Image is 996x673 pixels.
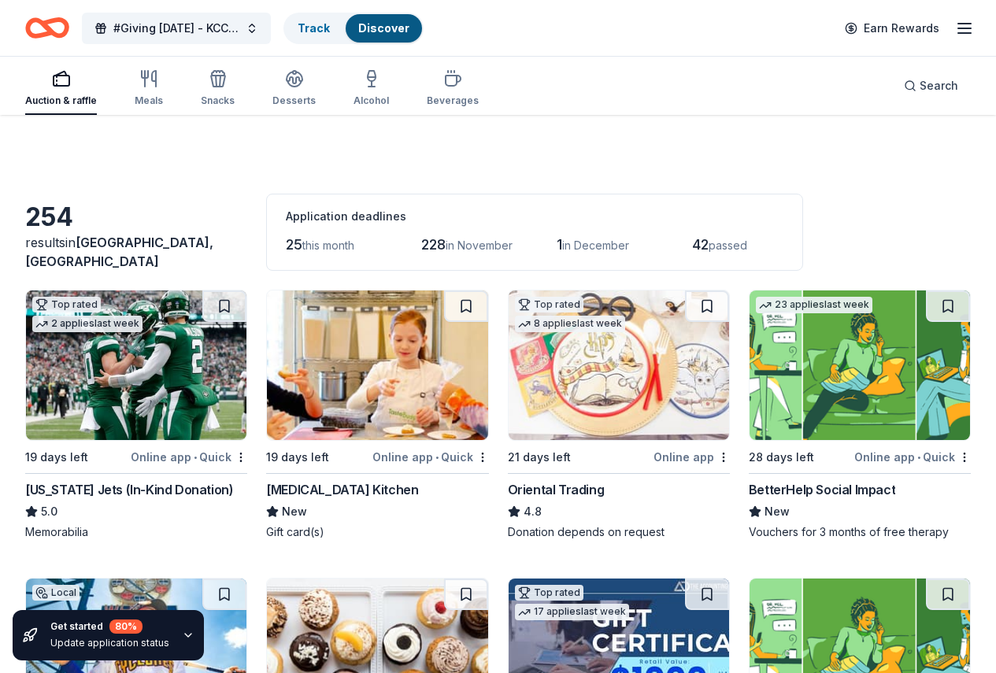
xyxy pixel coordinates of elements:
[854,447,971,467] div: Online app Quick
[709,239,747,252] span: passed
[25,290,247,540] a: Image for New York Jets (In-Kind Donation)Top rated2 applieslast week19 days leftOnline app•Quick...
[135,94,163,107] div: Meals
[354,94,389,107] div: Alcohol
[298,21,330,35] a: Track
[286,236,302,253] span: 25
[50,619,169,634] div: Get started
[32,585,80,601] div: Local
[267,290,487,440] img: Image for Taste Buds Kitchen
[654,447,730,467] div: Online app
[835,14,949,43] a: Earn Rewards
[201,63,235,115] button: Snacks
[25,235,213,269] span: [GEOGRAPHIC_DATA], [GEOGRAPHIC_DATA]
[266,290,488,540] a: Image for Taste Buds Kitchen19 days leftOnline app•Quick[MEDICAL_DATA] KitchenNewGift card(s)
[524,502,542,521] span: 4.8
[354,63,389,115] button: Alcohol
[756,297,872,313] div: 23 applies last week
[26,290,246,440] img: Image for New York Jets (In-Kind Donation)
[508,524,730,540] div: Donation depends on request
[25,480,233,499] div: [US_STATE] Jets (In-Kind Donation)
[25,233,247,271] div: results
[765,502,790,521] span: New
[25,9,69,46] a: Home
[25,202,247,233] div: 254
[272,63,316,115] button: Desserts
[435,451,439,464] span: •
[557,236,562,253] span: 1
[917,451,920,464] span: •
[891,70,971,102] button: Search
[562,239,629,252] span: in December
[282,502,307,521] span: New
[50,637,169,649] div: Update application status
[283,13,424,44] button: TrackDiscover
[692,236,709,253] span: 42
[508,290,730,540] a: Image for Oriental TradingTop rated8 applieslast week21 days leftOnline appOriental Trading4.8Don...
[135,63,163,115] button: Meals
[508,480,605,499] div: Oriental Trading
[113,19,239,38] span: #Giving [DATE] - KCC [DATE]
[515,604,629,620] div: 17 applies last week
[749,480,895,499] div: BetterHelp Social Impact
[286,207,783,226] div: Application deadlines
[372,447,489,467] div: Online app Quick
[302,239,354,252] span: this month
[82,13,271,44] button: #Giving [DATE] - KCC [DATE]
[515,585,583,601] div: Top rated
[427,94,479,107] div: Beverages
[25,524,247,540] div: Memorabilia
[194,451,197,464] span: •
[25,235,213,269] span: in
[749,290,971,540] a: Image for BetterHelp Social Impact23 applieslast week28 days leftOnline app•QuickBetterHelp Socia...
[266,524,488,540] div: Gift card(s)
[508,448,571,467] div: 21 days left
[25,63,97,115] button: Auction & raffle
[509,290,729,440] img: Image for Oriental Trading
[750,290,970,440] img: Image for BetterHelp Social Impact
[749,524,971,540] div: Vouchers for 3 months of free therapy
[25,448,88,467] div: 19 days left
[109,619,143,634] div: 80 %
[749,448,814,467] div: 28 days left
[515,316,625,332] div: 8 applies last week
[272,94,316,107] div: Desserts
[266,480,418,499] div: [MEDICAL_DATA] Kitchen
[358,21,409,35] a: Discover
[446,239,513,252] span: in November
[131,447,247,467] div: Online app Quick
[32,316,143,332] div: 2 applies last week
[515,297,583,312] div: Top rated
[41,502,57,521] span: 5.0
[25,94,97,107] div: Auction & raffle
[266,448,329,467] div: 19 days left
[920,76,958,95] span: Search
[421,236,446,253] span: 228
[427,63,479,115] button: Beverages
[201,94,235,107] div: Snacks
[32,297,101,312] div: Top rated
